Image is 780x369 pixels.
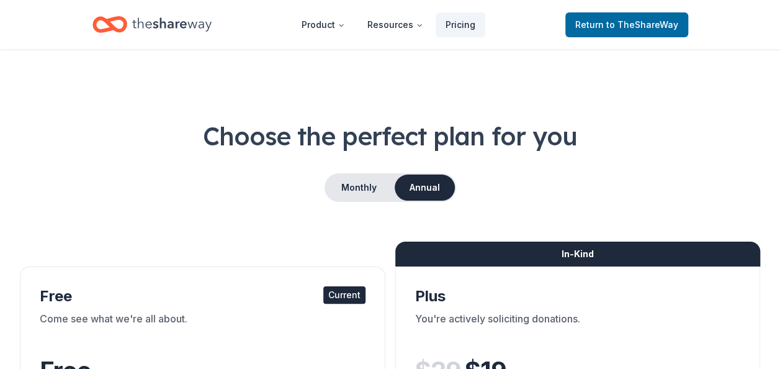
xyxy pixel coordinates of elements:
[292,10,485,39] nav: Main
[575,17,678,32] span: Return
[415,286,741,306] div: Plus
[606,19,678,30] span: to TheShareWay
[323,286,365,304] div: Current
[326,175,392,201] button: Monthly
[20,119,760,153] h1: Choose the perfect plan for you
[357,12,433,37] button: Resources
[395,242,761,266] div: In-Kind
[436,12,485,37] a: Pricing
[40,286,365,306] div: Free
[395,175,455,201] button: Annual
[415,311,741,346] div: You're actively soliciting donations.
[40,311,365,346] div: Come see what we're all about.
[292,12,355,37] button: Product
[92,10,212,39] a: Home
[565,12,688,37] a: Returnto TheShareWay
